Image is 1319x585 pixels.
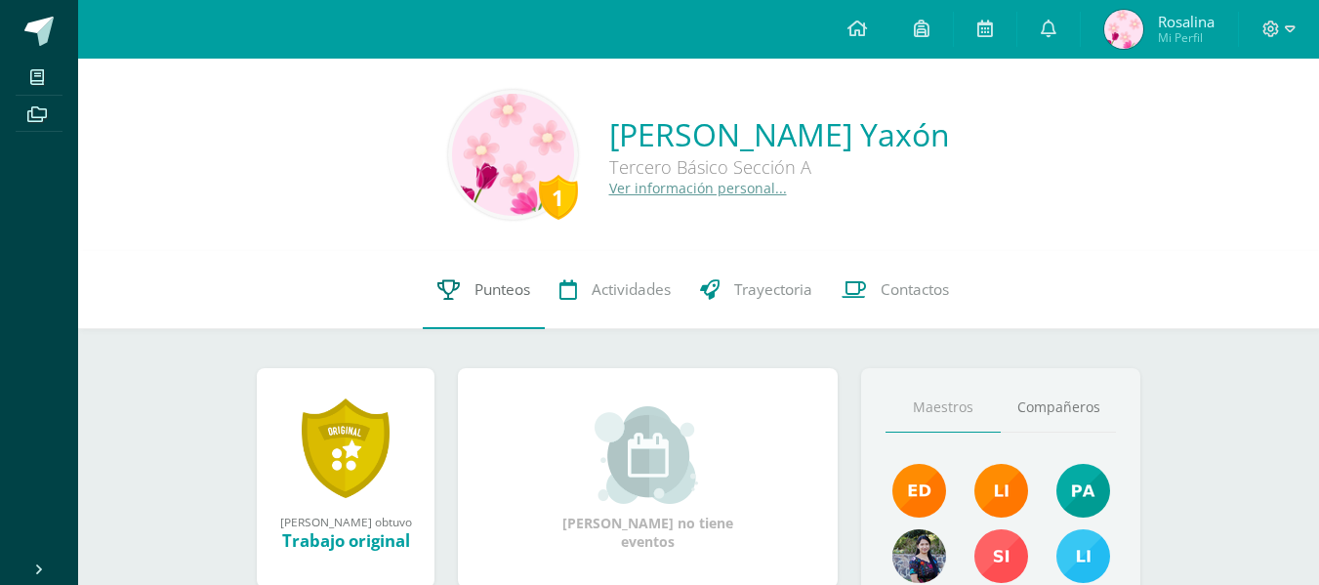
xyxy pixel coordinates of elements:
[974,464,1028,518] img: cefb4344c5418beef7f7b4a6cc3e812c.png
[595,406,701,504] img: event_small.png
[881,279,949,300] span: Contactos
[734,279,812,300] span: Trayectoria
[892,464,946,518] img: f40e456500941b1b33f0807dd74ea5cf.png
[1056,529,1110,583] img: 93ccdf12d55837f49f350ac5ca2a40a5.png
[1158,12,1215,31] span: Rosalina
[276,514,415,529] div: [PERSON_NAME] obtuvo
[551,406,746,551] div: [PERSON_NAME] no tiene eventos
[974,529,1028,583] img: f1876bea0eda9ed609c3471a3207beac.png
[423,251,545,329] a: Punteos
[1056,464,1110,518] img: 40c28ce654064086a0d3fb3093eec86e.png
[545,251,685,329] a: Actividades
[609,113,950,155] a: [PERSON_NAME] Yaxón
[452,94,574,216] img: c841f299c90c1cac8743466d9ca2f41b.png
[609,155,950,179] div: Tercero Básico Sección A
[609,179,787,197] a: Ver información personal...
[539,175,578,220] div: 1
[685,251,827,329] a: Trayectoria
[827,251,964,329] a: Contactos
[592,279,671,300] span: Actividades
[1158,29,1215,46] span: Mi Perfil
[886,383,1001,433] a: Maestros
[892,529,946,583] img: 9b17679b4520195df407efdfd7b84603.png
[276,529,415,552] div: Trabajo original
[474,279,530,300] span: Punteos
[1001,383,1116,433] a: Compañeros
[1104,10,1143,49] img: ff22b277d8d25d325d9afcb71e8658f2.png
